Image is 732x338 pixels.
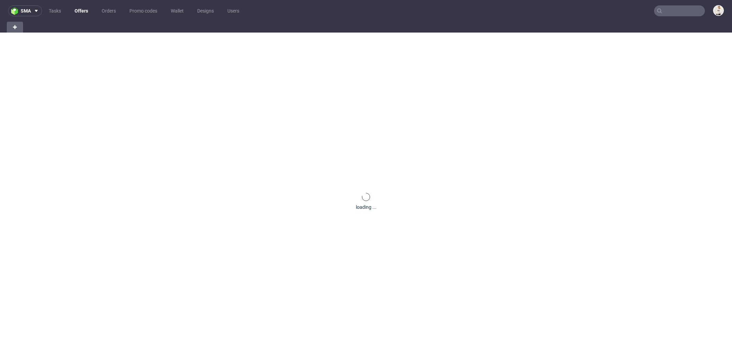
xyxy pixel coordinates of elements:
[356,204,377,211] div: loading ...
[8,5,42,16] button: sma
[125,5,161,16] a: Promo codes
[167,5,188,16] a: Wallet
[714,6,723,15] img: Mari Fok
[70,5,92,16] a: Offers
[21,8,31,13] span: sma
[223,5,243,16] a: Users
[193,5,218,16] a: Designs
[11,7,21,15] img: logo
[45,5,65,16] a: Tasks
[98,5,120,16] a: Orders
